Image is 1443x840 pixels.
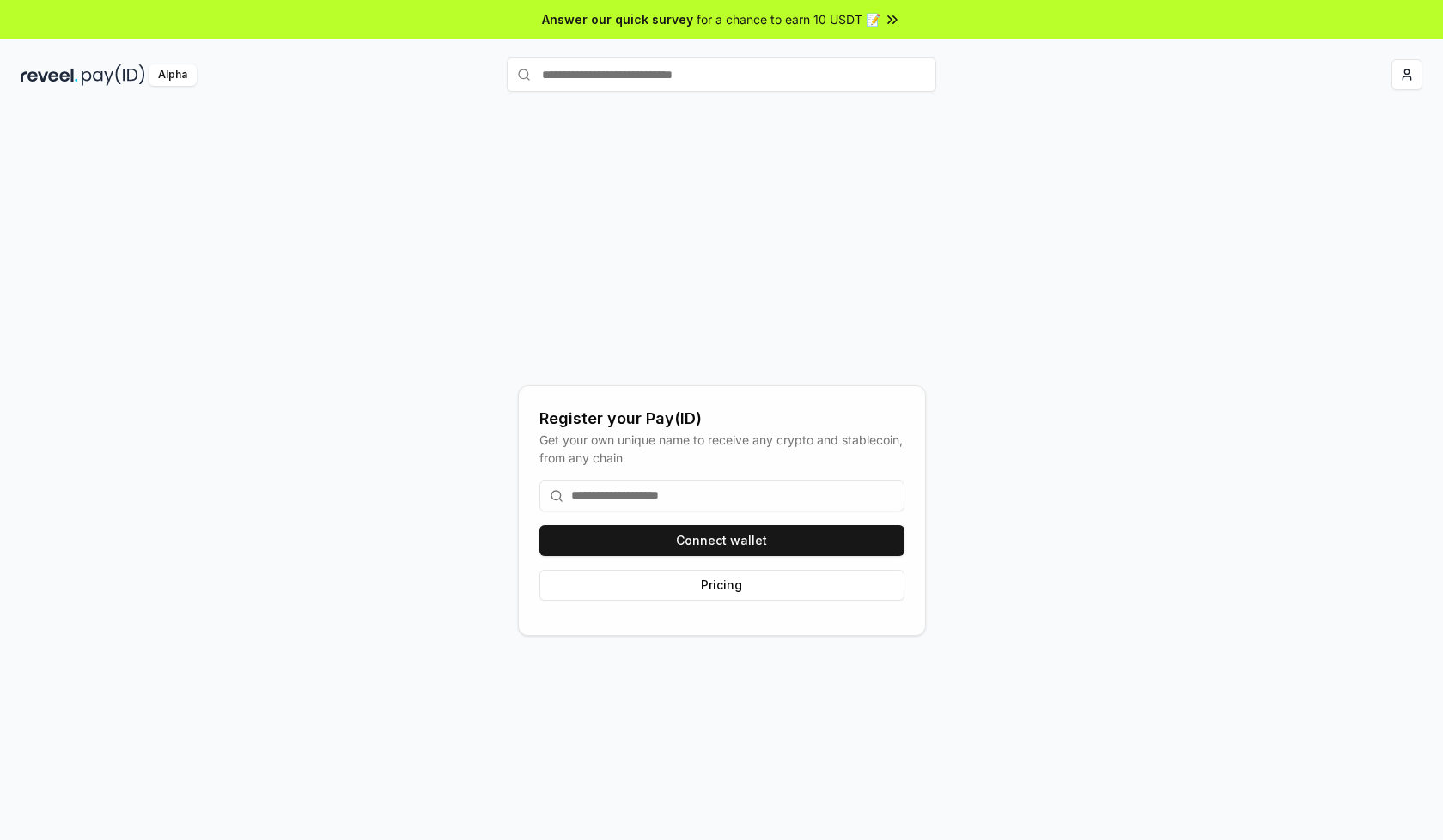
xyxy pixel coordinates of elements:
[542,10,693,28] span: Answer our quick survey
[539,431,904,467] div: Get your own unique name to receive any crypto and stablecoin, from any chain
[539,570,904,601] button: Pricing
[21,64,78,86] img: reveel_dark
[697,10,880,28] span: for a chance to earn 10 USDT 📝
[539,525,904,556] button: Connect wallet
[82,64,145,86] img: pay_id
[149,64,197,86] div: Alpha
[539,407,904,431] div: Register your Pay(ID)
